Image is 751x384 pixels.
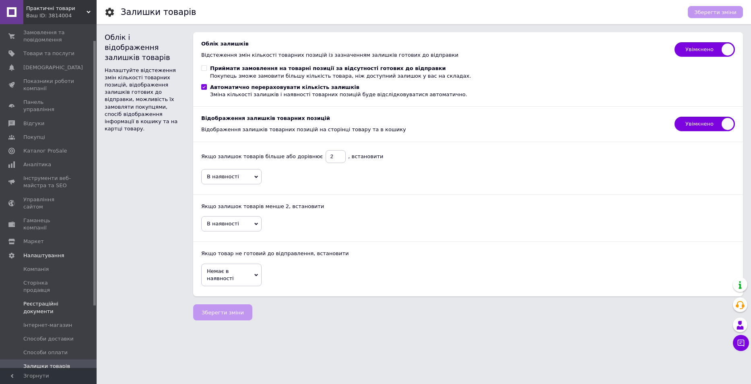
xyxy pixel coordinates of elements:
[210,65,446,71] b: Приймати замовлення на товарні позиції за відсутності готових до відправки
[210,72,471,80] div: Покупець зможе замовити більшу кількість товара, ніж доступний залишок у вас на складах.
[207,173,239,180] span: В наявності
[201,52,666,59] div: Відстеження змін кількості товарних позицій із зазначенням залишків готових до відправки
[201,150,735,163] div: Якщо залишок товарів більше або дорівнює , встановити
[201,203,735,210] div: Якщо залишок товарів менше 2, встановити
[105,32,185,63] div: Облік і відображення залишків товарів
[675,117,735,131] span: Увімкнено
[23,78,74,92] span: Показники роботи компанії
[23,147,67,155] span: Каталог ProSale
[23,120,44,127] span: Відгуки
[210,91,467,98] div: Зміна кількості залишків і наявності товарних позицій буде відслідковуватися автоматично.
[23,217,74,231] span: Гаманець компанії
[23,99,74,113] span: Панель управління
[23,64,83,71] span: [DEMOGRAPHIC_DATA]
[23,175,74,189] span: Інструменти веб-майстра та SEO
[326,150,346,163] input: 0
[201,115,666,122] div: Відображення залишків товарних позицій
[201,250,735,257] div: Якщо товар не готовий до відправлення, встановити
[23,50,74,57] span: Товари та послуги
[23,238,44,245] span: Маркет
[23,349,68,356] span: Способи оплати
[23,300,74,315] span: Реєстраційні документи
[207,268,234,281] span: Немає в наявності
[201,40,666,47] div: Облік залишків
[23,161,51,168] span: Аналітика
[23,266,49,273] span: Компанія
[23,363,70,370] span: Залишки товарів
[105,67,185,133] div: Налаштуйте відстеження змін кількості товарних позицій, відображення залишків готових до відправк...
[733,335,749,351] button: Чат з покупцем
[23,196,74,211] span: Управління сайтом
[26,5,87,12] span: Практичні товари
[23,279,74,294] span: Сторінка продавця
[23,252,64,259] span: Налаштування
[675,42,735,57] span: Увімкнено
[210,84,359,90] b: Автоматично перераховувати кількість залишків
[121,7,196,17] h1: Залишки товарів
[207,221,239,227] span: В наявності
[201,126,666,133] div: Відображення залишків товарних позицій на сторінці товару та в кошику
[23,134,45,141] span: Покупці
[23,322,72,329] span: Інтернет-магазин
[23,29,74,43] span: Замовлення та повідомлення
[26,12,97,19] div: Ваш ID: 3814004
[23,335,74,343] span: Способи доставки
